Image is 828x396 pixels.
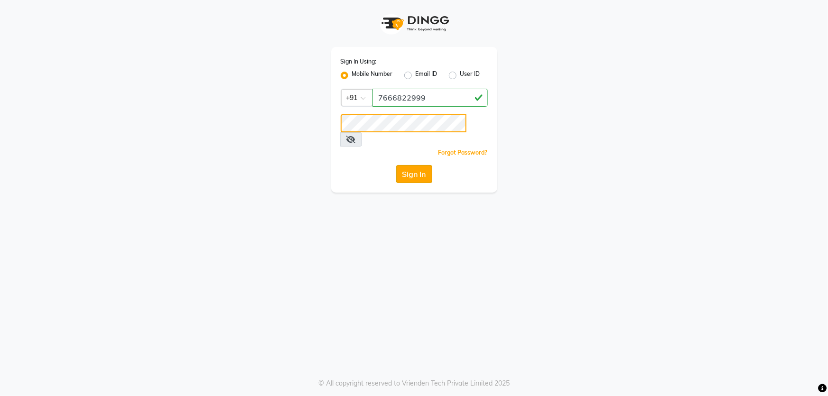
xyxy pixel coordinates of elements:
img: logo1.svg [376,9,452,37]
input: Username [341,114,466,132]
label: User ID [460,70,480,81]
label: Mobile Number [352,70,393,81]
input: Username [372,89,488,107]
button: Sign In [396,165,432,183]
label: Sign In Using: [341,57,377,66]
a: Forgot Password? [438,149,488,156]
label: Email ID [416,70,437,81]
